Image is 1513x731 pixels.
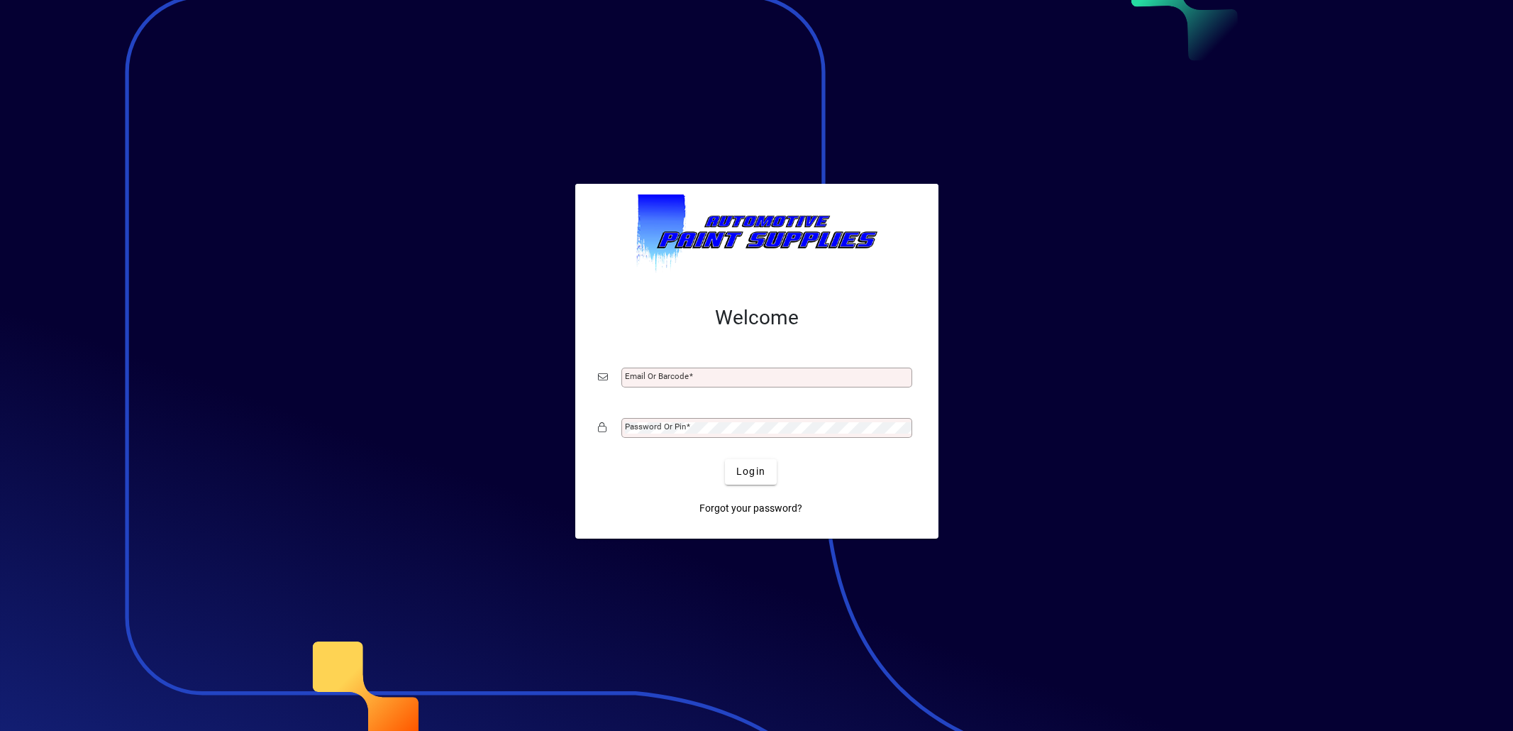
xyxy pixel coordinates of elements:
mat-label: Email or Barcode [625,371,689,381]
span: Login [736,464,765,479]
button: Login [725,459,777,485]
span: Forgot your password? [699,501,802,516]
a: Forgot your password? [694,496,808,522]
mat-label: Password or Pin [625,422,686,432]
h2: Welcome [598,306,916,330]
